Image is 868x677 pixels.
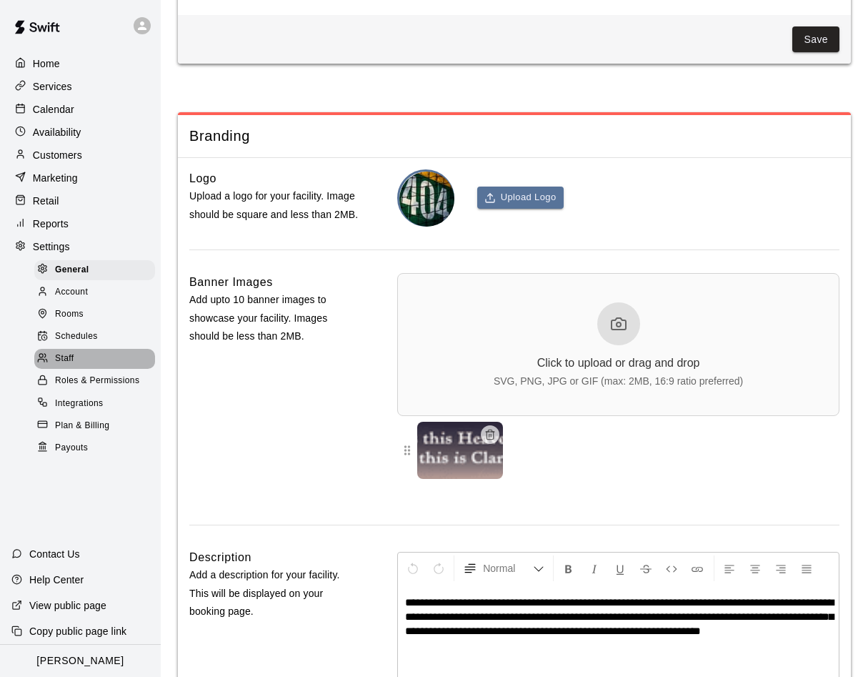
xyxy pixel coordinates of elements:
p: Services [33,79,72,94]
span: Roles & Permissions [55,374,139,388]
div: Roles & Permissions [34,371,155,391]
button: Redo [426,555,451,581]
a: Reports [11,213,149,234]
a: Schedules [34,326,161,348]
a: Calendar [11,99,149,120]
span: Schedules [55,330,98,344]
a: General [34,259,161,281]
p: Customers [33,148,82,162]
div: Payouts [34,438,155,458]
a: Staff [34,348,161,370]
div: Click to upload or drag and drop [537,357,700,370]
p: Availability [33,125,81,139]
p: Add upto 10 banner images to showcase your facility. Images should be less than 2MB. [189,291,359,345]
a: Rooms [34,304,161,326]
p: View public page [29,598,106,613]
div: Plan & Billing [34,416,155,436]
div: Integrations [34,394,155,414]
p: Upload a logo for your facility. Image should be square and less than 2MB. [189,187,359,223]
button: Insert Link [685,555,709,581]
a: Availability [11,122,149,143]
div: Account [34,282,155,302]
a: Customers [11,144,149,166]
a: Payouts [34,437,161,459]
button: Insert Code [659,555,684,581]
p: Reports [33,217,69,231]
button: Format Underline [608,555,632,581]
span: Integrations [55,397,104,411]
div: Rooms [34,305,155,325]
span: General [55,263,89,277]
button: Format Strikethrough [634,555,658,581]
span: Payouts [55,441,88,455]
a: Home [11,53,149,74]
p: Add a description for your facility. This will be displayed on your booking page. [189,566,359,621]
button: Format Bold [557,555,581,581]
button: Right Align [769,555,793,581]
h6: Description [189,548,251,567]
a: Marketing [11,167,149,189]
div: SVG, PNG, JPG or GIF (max: 2MB, 16:9 ratio preferred) [494,375,743,387]
button: Justify Align [794,555,819,581]
span: Normal [483,561,533,575]
button: Undo [401,555,425,581]
a: Retail [11,190,149,212]
a: Integrations [34,392,161,415]
a: Settings [11,236,149,257]
p: Help Center [29,573,84,587]
span: Plan & Billing [55,419,109,433]
h6: Logo [189,169,216,188]
p: [PERSON_NAME] [36,653,124,668]
img: Banner 1 [417,422,503,479]
button: Save [792,26,839,53]
div: Staff [34,349,155,369]
button: Center Align [743,555,767,581]
p: Marketing [33,171,78,185]
a: Plan & Billing [34,415,161,437]
button: Formatting Options [457,555,550,581]
p: Calendar [33,102,74,117]
span: Staff [55,352,74,366]
p: Retail [33,194,59,208]
button: Format Italics [582,555,607,581]
a: Roles & Permissions [34,370,161,392]
h6: Banner Images [189,273,273,292]
div: General [34,260,155,280]
img: Clarence logo [399,172,454,227]
button: Upload Logo [477,187,563,209]
a: Services [11,76,149,97]
p: Contact Us [29,547,80,561]
p: Home [33,56,60,71]
p: Settings [33,239,70,254]
div: Schedules [34,327,155,347]
span: Rooms [55,307,84,322]
span: Account [55,285,88,300]
span: Branding [189,127,839,146]
a: Account [34,281,161,303]
button: Left Align [717,555,742,581]
p: Copy public page link [29,624,126,638]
